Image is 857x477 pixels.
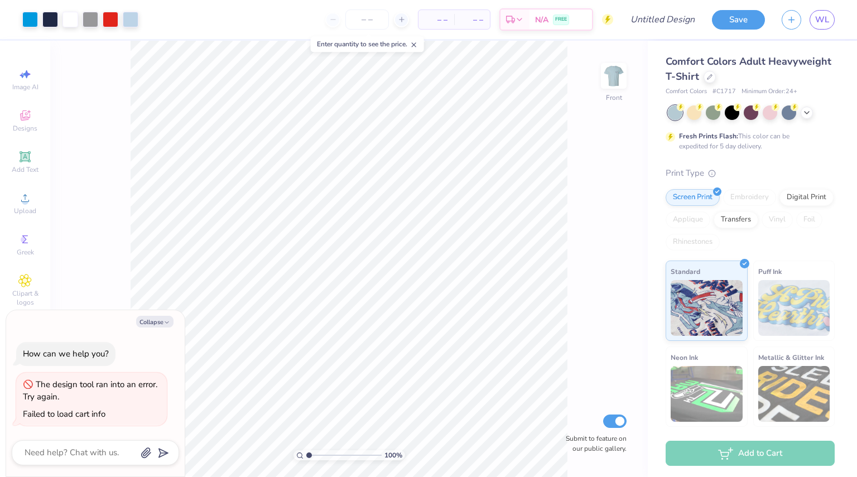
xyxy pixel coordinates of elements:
[714,211,758,228] div: Transfers
[758,351,824,363] span: Metallic & Glitter Ink
[666,211,710,228] div: Applique
[555,16,567,23] span: FREE
[14,206,36,215] span: Upload
[6,289,45,307] span: Clipart & logos
[671,351,698,363] span: Neon Ink
[384,450,402,460] span: 100 %
[535,14,548,26] span: N/A
[622,8,704,31] input: Untitled Design
[17,248,34,257] span: Greek
[679,131,816,151] div: This color can be expedited for 5 day delivery.
[671,280,743,336] img: Standard
[671,366,743,422] img: Neon Ink
[13,124,37,133] span: Designs
[136,316,174,327] button: Collapse
[723,189,776,206] div: Embroidery
[758,280,830,336] img: Puff Ink
[606,93,622,103] div: Front
[311,36,424,52] div: Enter quantity to see the price.
[345,9,389,30] input: – –
[425,14,447,26] span: – –
[560,433,627,454] label: Submit to feature on our public gallery.
[666,55,831,83] span: Comfort Colors Adult Heavyweight T-Shirt
[779,189,834,206] div: Digital Print
[758,366,830,422] img: Metallic & Glitter Ink
[666,234,720,250] div: Rhinestones
[12,165,38,174] span: Add Text
[461,14,483,26] span: – –
[679,132,738,141] strong: Fresh Prints Flash:
[23,379,157,403] div: The design tool ran into an error. Try again.
[23,408,105,420] div: Failed to load cart info
[12,83,38,91] span: Image AI
[23,348,109,359] div: How can we help you?
[666,167,835,180] div: Print Type
[796,211,822,228] div: Foil
[666,87,707,97] span: Comfort Colors
[762,211,793,228] div: Vinyl
[666,189,720,206] div: Screen Print
[712,10,765,30] button: Save
[742,87,797,97] span: Minimum Order: 24 +
[712,87,736,97] span: # C1717
[671,266,700,277] span: Standard
[758,266,782,277] span: Puff Ink
[810,10,835,30] a: WL
[603,65,625,87] img: Front
[815,13,829,26] span: WL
